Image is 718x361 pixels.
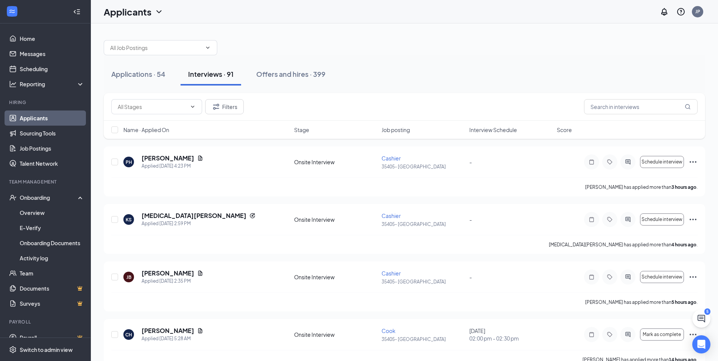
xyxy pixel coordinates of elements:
[469,327,552,342] div: [DATE]
[197,155,203,161] svg: Document
[20,281,84,296] a: DocumentsCrown
[605,274,614,280] svg: Tag
[20,46,84,61] a: Messages
[142,335,203,342] div: Applied [DATE] 5:28 AM
[212,102,221,111] svg: Filter
[469,126,517,134] span: Interview Schedule
[126,216,132,223] div: KS
[623,216,632,223] svg: ActiveChat
[605,216,614,223] svg: Tag
[20,251,84,266] a: Activity log
[294,158,377,166] div: Onsite Interview
[20,156,84,171] a: Talent Network
[118,103,187,111] input: All Stages
[623,274,632,280] svg: ActiveChat
[469,274,472,280] span: -
[660,7,669,16] svg: Notifications
[20,61,84,76] a: Scheduling
[9,80,17,88] svg: Analysis
[142,269,194,277] h5: [PERSON_NAME]
[205,99,244,114] button: Filter Filters
[623,159,632,165] svg: ActiveChat
[469,159,472,165] span: -
[585,299,698,305] p: [PERSON_NAME] has applied more than .
[671,242,696,247] b: 4 hours ago
[9,346,17,353] svg: Settings
[643,332,681,337] span: Mark as complete
[382,327,396,334] span: Cook
[640,156,684,168] button: Schedule interview
[688,272,698,282] svg: Ellipses
[73,8,81,16] svg: Collapse
[549,241,698,248] p: [MEDICAL_DATA][PERSON_NAME] has applied more than .
[642,217,682,222] span: Schedule interview
[256,69,326,79] div: Offers and hires · 399
[587,216,596,223] svg: Note
[469,335,552,342] span: 02:00 pm - 02:30 pm
[142,162,203,170] div: Applied [DATE] 4:23 PM
[382,163,464,170] p: 35405- [GEOGRAPHIC_DATA]
[382,221,464,227] p: 35405- [GEOGRAPHIC_DATA]
[126,159,132,165] div: PH
[688,215,698,224] svg: Ellipses
[20,126,84,141] a: Sourcing Tools
[642,274,682,280] span: Schedule interview
[382,155,401,162] span: Cashier
[640,328,684,341] button: Mark as complete
[142,277,203,285] div: Applied [DATE] 2:35 PM
[382,336,464,342] p: 35405- [GEOGRAPHIC_DATA]
[605,331,614,338] svg: Tag
[294,126,309,134] span: Stage
[697,314,706,323] svg: ChatActive
[142,327,194,335] h5: [PERSON_NAME]
[587,159,596,165] svg: Note
[585,184,698,190] p: [PERSON_NAME] has applied more than .
[20,80,85,88] div: Reporting
[382,126,410,134] span: Job posting
[382,279,464,285] p: 35405- [GEOGRAPHIC_DATA]
[20,194,78,201] div: Onboarding
[9,99,83,106] div: Hiring
[142,212,246,220] h5: [MEDICAL_DATA][PERSON_NAME]
[154,7,164,16] svg: ChevronDown
[640,213,684,226] button: Schedule interview
[20,205,84,220] a: Overview
[704,308,710,315] div: 5
[294,331,377,338] div: Onsite Interview
[190,104,196,110] svg: ChevronDown
[20,296,84,311] a: SurveysCrown
[382,212,401,219] span: Cashier
[692,335,710,353] div: Open Intercom Messenger
[104,5,151,18] h1: Applicants
[111,69,165,79] div: Applications · 54
[20,110,84,126] a: Applicants
[671,184,696,190] b: 3 hours ago
[20,141,84,156] a: Job Postings
[8,8,16,15] svg: WorkstreamLogo
[142,154,194,162] h5: [PERSON_NAME]
[20,235,84,251] a: Onboarding Documents
[640,271,684,283] button: Schedule interview
[9,179,83,185] div: Team Management
[9,319,83,325] div: Payroll
[688,157,698,166] svg: Ellipses
[642,159,682,165] span: Schedule interview
[142,220,255,227] div: Applied [DATE] 2:59 PM
[695,8,700,15] div: JP
[20,220,84,235] a: E-Verify
[587,331,596,338] svg: Note
[20,31,84,46] a: Home
[584,99,698,114] input: Search in interviews
[557,126,572,134] span: Score
[125,331,132,338] div: CH
[188,69,234,79] div: Interviews · 91
[20,266,84,281] a: Team
[197,270,203,276] svg: Document
[205,45,211,51] svg: ChevronDown
[692,310,710,328] button: ChatActive
[20,330,84,345] a: PayrollCrown
[623,331,632,338] svg: ActiveChat
[688,330,698,339] svg: Ellipses
[197,328,203,334] svg: Document
[671,299,696,305] b: 5 hours ago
